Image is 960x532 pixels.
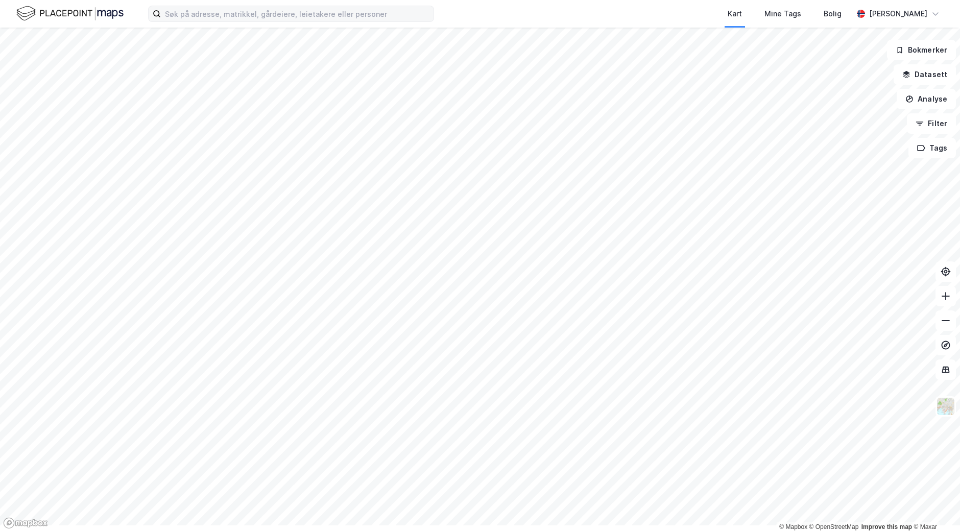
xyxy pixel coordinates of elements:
img: logo.f888ab2527a4732fd821a326f86c7f29.svg [16,5,124,22]
img: Z [936,397,955,416]
div: Kart [728,8,742,20]
a: Improve this map [861,523,912,530]
a: Mapbox [779,523,807,530]
button: Analyse [897,89,956,109]
iframe: Chat Widget [909,483,960,532]
div: [PERSON_NAME] [869,8,927,20]
a: Mapbox homepage [3,517,48,529]
div: Bolig [824,8,842,20]
button: Bokmerker [887,40,956,60]
button: Filter [907,113,956,134]
button: Tags [908,138,956,158]
div: Mine Tags [764,8,801,20]
a: OpenStreetMap [809,523,859,530]
input: Søk på adresse, matrikkel, gårdeiere, leietakere eller personer [161,6,434,21]
button: Datasett [894,64,956,85]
